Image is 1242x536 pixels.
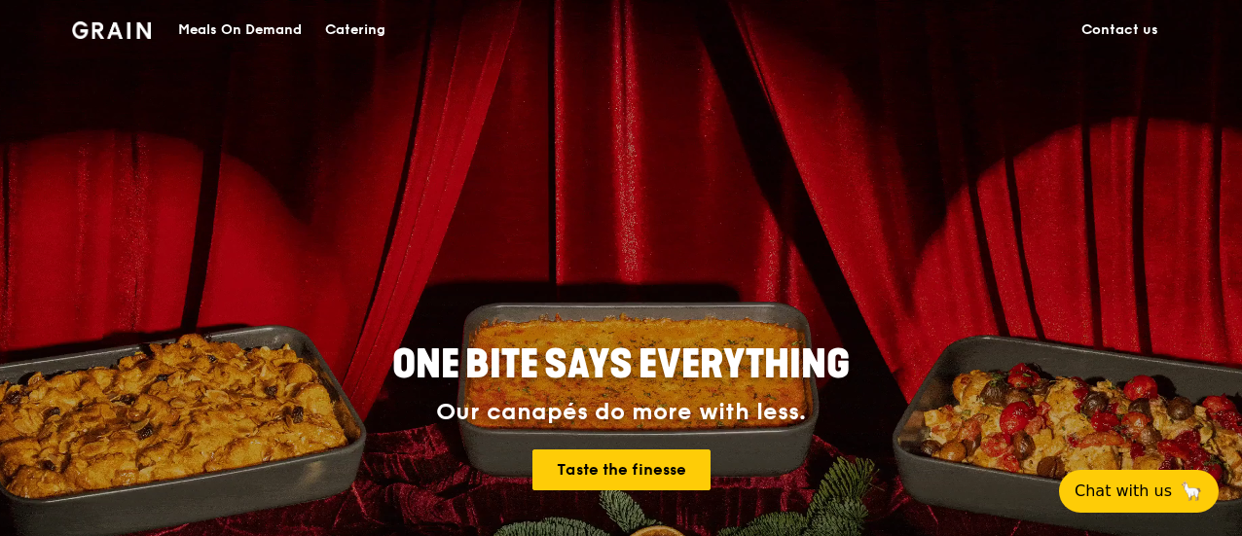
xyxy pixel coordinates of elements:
img: Grain [72,21,151,39]
div: Meals On Demand [178,1,302,59]
a: Catering [313,1,397,59]
div: Catering [325,1,385,59]
div: Our canapés do more with less. [271,399,971,426]
span: 🦙 [1180,480,1203,503]
span: Chat with us [1075,480,1172,503]
span: ONE BITE SAYS EVERYTHING [392,341,850,388]
a: Taste the finesse [532,449,711,490]
a: Contact us [1070,1,1170,59]
button: Chat with us🦙 [1059,470,1219,513]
